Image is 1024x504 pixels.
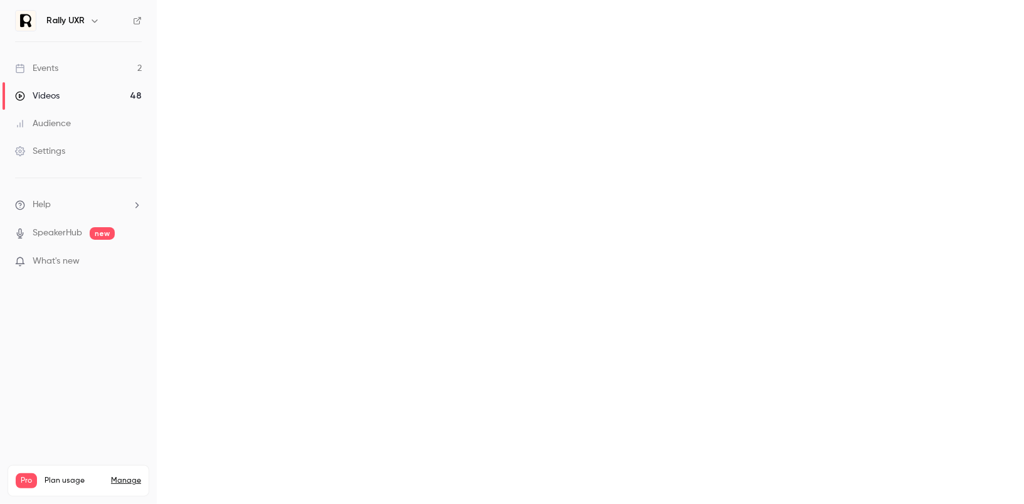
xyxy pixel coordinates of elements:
span: Plan usage [45,476,103,486]
iframe: Noticeable Trigger [127,256,142,267]
span: What's new [33,255,80,268]
div: Audience [15,117,71,130]
div: Events [15,62,58,75]
a: Manage [111,476,141,486]
span: new [90,227,115,240]
img: Rally UXR [16,11,36,31]
h6: Rally UXR [46,14,85,27]
div: Settings [15,145,65,158]
span: Help [33,198,51,212]
a: SpeakerHub [33,227,82,240]
div: Videos [15,90,60,102]
li: help-dropdown-opener [15,198,142,212]
span: Pro [16,473,37,488]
